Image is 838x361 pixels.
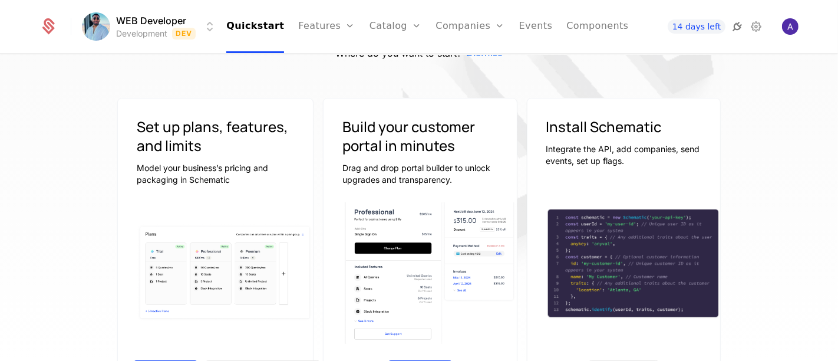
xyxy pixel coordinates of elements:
[85,14,217,40] button: Select environment
[137,162,294,186] p: Model your business’s pricing and packaging in Schematic
[116,14,186,28] span: WEB Developer
[730,19,744,34] a: Integrations
[342,117,498,155] h3: Build your customer portal in minutes
[546,143,702,167] p: Integrate the API, add companies, send events, set up flags.
[82,12,110,41] img: WEB Developer
[137,224,313,322] img: Plan cards
[782,18,799,35] img: prem Gaikwad
[668,19,725,34] a: 14 days left
[116,28,167,40] div: Development
[546,208,721,319] img: Schematic integration code
[137,117,294,155] h3: Set up plans, features, and limits
[546,117,702,136] h3: Install Schematic
[172,28,196,40] span: Dev
[342,197,517,349] img: Component view
[749,19,763,34] a: Settings
[782,18,799,35] button: Open user button
[342,162,498,186] p: Drag and drop portal builder to unlock upgrades and transparency.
